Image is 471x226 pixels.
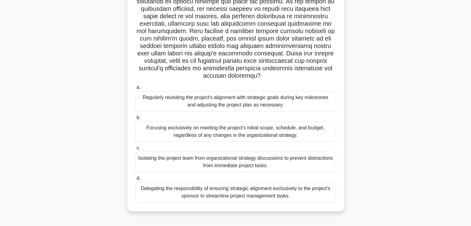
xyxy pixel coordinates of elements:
[137,85,141,90] span: a.
[135,91,336,111] div: Regularly revisiting the project's alignment with strategic goals during key milestones and adjus...
[137,115,141,120] span: b.
[135,121,336,142] div: Focusing exclusively on meeting the project's initial scope, schedule, and budget, regardless of ...
[135,182,336,202] div: Delegating the responsibility of ensuring strategic alignment exclusively to the project's sponso...
[135,152,336,172] div: Isolating the project team from organizational strategy discussions to prevent distractions from ...
[137,145,140,150] span: c.
[137,176,141,181] span: d.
